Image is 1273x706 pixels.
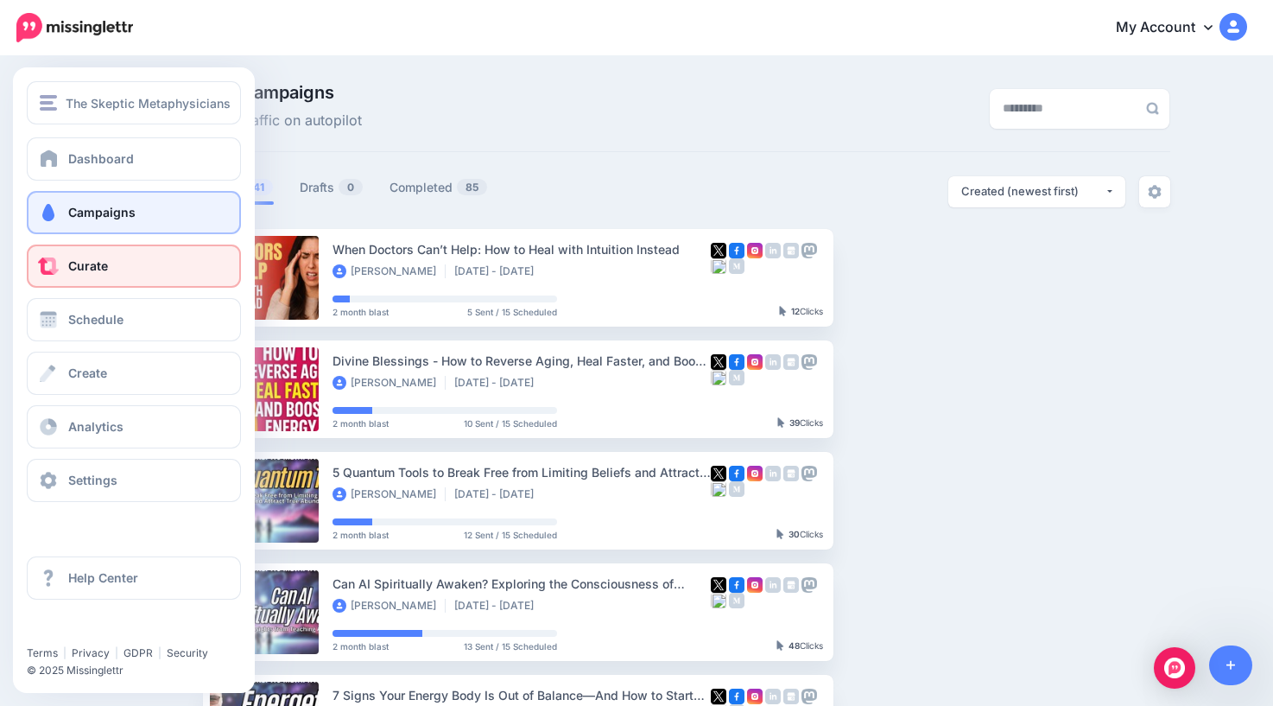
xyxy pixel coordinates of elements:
img: twitter-square.png [711,354,726,370]
span: 2 month blast [332,531,389,539]
span: The Skeptic Metaphysicians [66,93,231,113]
span: Create [68,366,107,380]
b: 30 [788,529,800,539]
span: 10 Sent / 15 Scheduled [464,419,557,428]
span: 13 Sent / 15 Scheduled [464,642,557,651]
span: Drip Campaigns [203,84,362,101]
img: google_business-grey-square.png [783,689,799,704]
div: 5 Quantum Tools to Break Free from Limiting Beliefs and Attract True Abundance [332,462,711,482]
div: Clicks [776,641,823,652]
a: Security [167,646,208,659]
div: Clicks [777,418,823,429]
img: Missinglettr [16,13,133,42]
img: google_business-grey-square.png [783,243,799,258]
span: Help Center [68,570,138,585]
li: [DATE] - [DATE] [454,376,542,390]
span: 41 [244,179,273,195]
a: Settings [27,459,241,502]
img: linkedin-grey-square.png [765,689,781,704]
b: 48 [788,640,800,651]
img: mastodon-grey-square.png [801,577,817,593]
img: google_business-grey-square.png [783,354,799,370]
div: Clicks [776,530,823,540]
a: Help Center [27,557,241,600]
span: 2 month blast [332,308,389,316]
img: menu.png [40,95,57,111]
a: Schedule [27,298,241,341]
li: [DATE] - [DATE] [454,487,542,501]
b: 39 [789,417,800,428]
div: When Doctors Can’t Help: How to Heal with Intuition Instead [332,239,711,259]
span: Analytics [68,419,123,434]
img: facebook-square.png [729,466,744,481]
span: Dashboard [68,151,134,166]
div: Divine Blessings - How to Reverse Aging, Heal Faster, and Boost Energy [332,351,711,371]
img: google_business-grey-square.png [783,466,799,481]
li: [PERSON_NAME] [332,264,446,278]
div: 7 Signs Your Energy Body Is Out of Balance—And How to Start Healing It [DATE] [332,685,711,705]
span: Drive traffic on autopilot [203,110,362,132]
img: twitter-square.png [711,689,726,704]
a: Completed85 [389,177,488,198]
span: | [115,646,118,659]
li: [DATE] - [DATE] [454,264,542,278]
img: pointer-grey-darker.png [776,529,784,539]
iframe: Twitter Follow Button [27,621,161,639]
img: pointer-grey-darker.png [776,640,784,651]
a: GDPR [123,646,153,659]
span: Schedule [68,312,123,327]
img: instagram-square.png [747,689,763,704]
img: instagram-square.png [747,466,763,481]
li: © 2025 Missinglettr [27,662,254,679]
span: | [63,646,66,659]
span: 0 [339,179,363,195]
img: bluesky-grey-square.png [711,258,726,274]
img: mastodon-grey-square.png [801,689,817,704]
span: 2 month blast [332,642,389,651]
img: instagram-square.png [747,243,763,258]
li: [PERSON_NAME] [332,487,446,501]
span: 12 Sent / 15 Scheduled [464,531,557,539]
span: Settings [68,473,117,487]
img: settings-grey.png [1148,185,1162,199]
span: | [158,646,161,659]
img: google_business-grey-square.png [783,577,799,593]
li: [PERSON_NAME] [332,376,446,390]
button: Created (newest first) [948,176,1125,207]
span: Campaigns [68,205,136,219]
img: linkedin-grey-square.png [765,466,781,481]
img: mastodon-grey-square.png [801,354,817,370]
a: Campaigns [27,191,241,234]
img: mastodon-grey-square.png [801,243,817,258]
a: Dashboard [27,137,241,181]
a: Curate [27,245,241,288]
a: Privacy [72,646,110,659]
div: Open Intercom Messenger [1154,647,1195,689]
a: Terms [27,646,58,659]
img: facebook-square.png [729,577,744,593]
img: twitter-square.png [711,577,726,593]
img: medium-grey-square.png [729,258,744,274]
img: linkedin-grey-square.png [765,577,781,593]
span: 85 [457,179,487,195]
li: [PERSON_NAME] [332,599,446,613]
img: mastodon-grey-square.png [801,466,817,481]
img: twitter-square.png [711,466,726,481]
img: instagram-square.png [747,354,763,370]
span: 5 Sent / 15 Scheduled [467,308,557,316]
img: medium-grey-square.png [729,370,744,385]
img: pointer-grey-darker.png [777,417,785,428]
span: 2 month blast [332,419,389,428]
img: medium-grey-square.png [729,593,744,608]
a: Create [27,352,241,395]
img: search-grey-6.png [1146,102,1159,115]
a: Drafts0 [300,177,364,198]
span: Curate [68,258,108,273]
img: pointer-grey-darker.png [779,306,787,316]
img: facebook-square.png [729,354,744,370]
img: linkedin-grey-square.png [765,354,781,370]
img: bluesky-grey-square.png [711,481,726,497]
button: The Skeptic Metaphysicians [27,81,241,124]
a: Analytics [27,405,241,448]
img: facebook-square.png [729,689,744,704]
